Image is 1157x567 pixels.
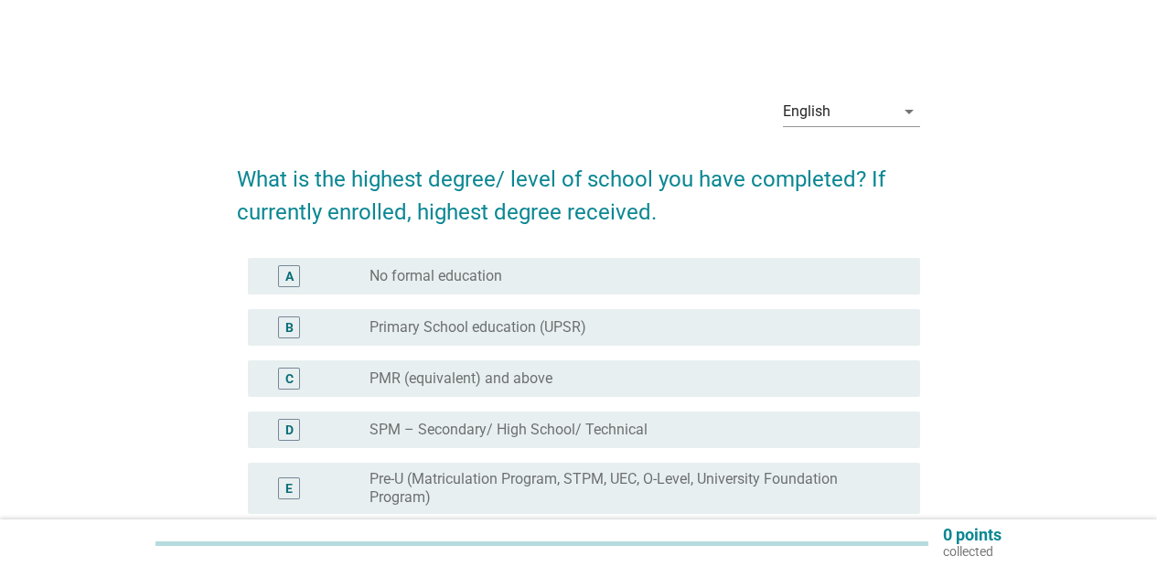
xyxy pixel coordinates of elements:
div: C [285,369,294,389]
i: arrow_drop_down [898,101,920,123]
label: No formal education [370,267,502,285]
label: SPM – Secondary/ High School/ Technical [370,421,648,439]
p: collected [943,543,1002,560]
label: Primary School education (UPSR) [370,318,586,337]
h2: What is the highest degree/ level of school you have completed? If currently enrolled, highest de... [237,144,920,229]
div: E [285,479,293,498]
p: 0 points [943,527,1002,543]
label: Pre-U (Matriculation Program, STPM, UEC, O-Level, University Foundation Program) [370,470,891,507]
div: English [783,103,830,120]
div: B [285,318,294,337]
label: PMR (equivalent) and above [370,369,552,388]
div: A [285,267,294,286]
div: D [285,421,294,440]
